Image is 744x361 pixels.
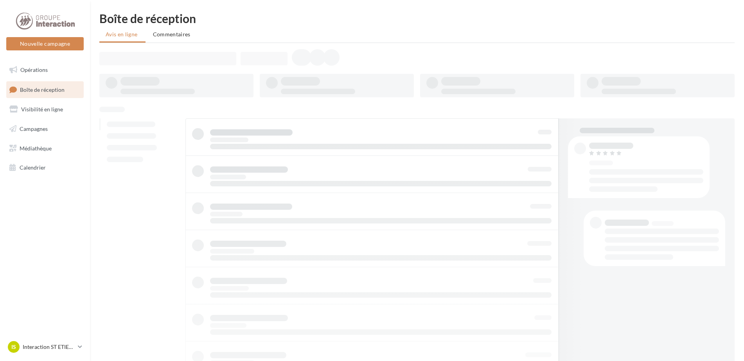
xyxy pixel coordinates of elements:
[11,343,16,351] span: IS
[99,13,735,24] div: Boîte de réception
[21,106,63,113] span: Visibilité en ligne
[6,340,84,354] a: IS Interaction ST ETIENNE
[23,343,75,351] p: Interaction ST ETIENNE
[20,145,52,151] span: Médiathèque
[5,121,85,137] a: Campagnes
[153,31,190,38] span: Commentaires
[5,140,85,157] a: Médiathèque
[20,164,46,171] span: Calendrier
[5,101,85,118] a: Visibilité en ligne
[6,37,84,50] button: Nouvelle campagne
[20,86,65,93] span: Boîte de réception
[5,62,85,78] a: Opérations
[5,81,85,98] a: Boîte de réception
[20,66,48,73] span: Opérations
[5,159,85,176] a: Calendrier
[20,125,48,132] span: Campagnes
